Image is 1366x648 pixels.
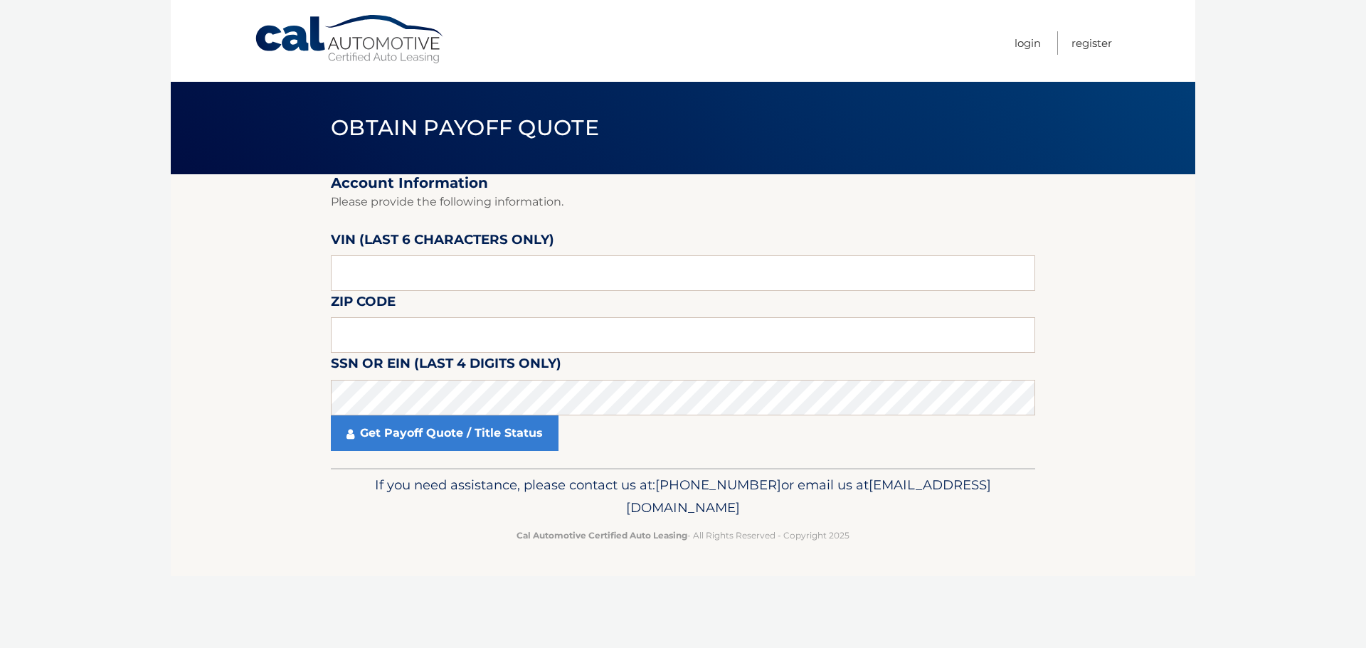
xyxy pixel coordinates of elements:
a: Cal Automotive [254,14,446,65]
p: Please provide the following information. [331,192,1035,212]
h2: Account Information [331,174,1035,192]
p: - All Rights Reserved - Copyright 2025 [340,528,1026,543]
span: [PHONE_NUMBER] [655,477,781,493]
a: Get Payoff Quote / Title Status [331,415,558,451]
p: If you need assistance, please contact us at: or email us at [340,474,1026,519]
a: Login [1015,31,1041,55]
label: Zip Code [331,291,396,317]
span: Obtain Payoff Quote [331,115,599,141]
label: VIN (last 6 characters only) [331,229,554,255]
strong: Cal Automotive Certified Auto Leasing [517,530,687,541]
a: Register [1071,31,1112,55]
label: SSN or EIN (last 4 digits only) [331,353,561,379]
